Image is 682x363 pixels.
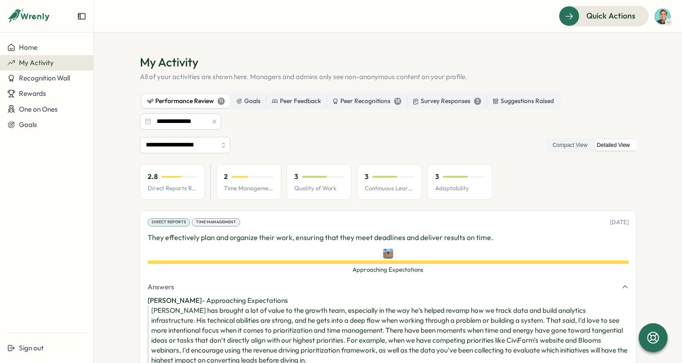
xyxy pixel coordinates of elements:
p: Continuous Learning [365,184,414,193]
p: Adaptability [435,184,485,193]
span: Rewards [19,89,46,98]
span: Quick Actions [586,10,636,22]
p: 3 [365,172,369,182]
div: Survey Responses [413,96,481,106]
span: Recognition Wall [19,74,70,82]
span: Answers [148,282,174,292]
p: They effectively plan and organize their work, ensuring that they meet deadlines and deliver resu... [148,232,629,243]
p: 2.8 [148,172,158,182]
p: 2 [224,172,228,182]
span: [PERSON_NAME] [148,296,202,305]
p: Time Management [224,184,274,193]
button: Expand sidebar [77,12,86,21]
p: Direct Reports Review Avg [148,184,197,193]
div: Peer Recognitions [332,96,401,106]
p: [DATE] [610,218,629,226]
div: Performance Review [147,96,225,106]
p: 3 [294,172,298,182]
label: Detailed View [592,140,634,151]
p: Quality of Work [294,184,344,193]
img: Miguel Zeballos-Vargas [654,8,671,25]
div: 18 [394,98,401,105]
p: All of your activities are shown here. Managers and admins only see non-anonymous content on your... [140,72,636,82]
button: Answers [148,282,629,292]
span: One on Ones [19,105,58,113]
div: Goals [236,96,260,106]
label: Compact View [548,140,592,151]
div: Peer Feedback [272,96,321,106]
h1: My Activity [140,54,636,70]
span: Approaching Expectations [148,266,629,274]
button: Quick Actions [559,6,649,26]
p: 3 [435,172,439,182]
div: Direct Reports [148,218,190,226]
div: Suggestions Raised [492,96,554,106]
span: Home [19,43,37,52]
div: 11 [218,98,225,105]
span: Goals [19,120,37,129]
div: 3 [474,98,481,105]
span: Sign out [19,344,44,352]
img: Hannah Rachael Smith [383,249,393,259]
span: My Activity [19,58,54,67]
div: Time Management [192,218,240,226]
p: - Approaching Expectations [148,296,629,306]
